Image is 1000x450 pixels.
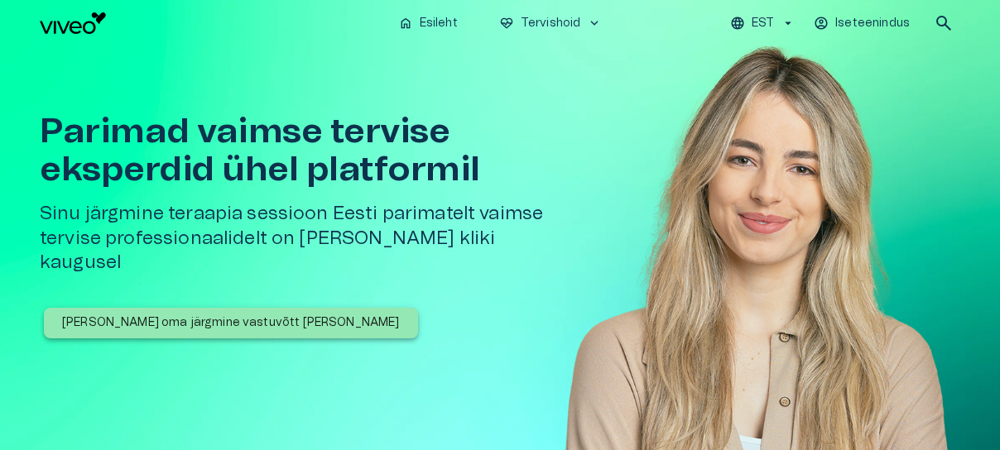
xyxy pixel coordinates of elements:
[521,15,581,32] p: Tervishoid
[392,12,466,36] button: homeEsileht
[728,12,798,36] button: EST
[587,16,602,31] span: keyboard_arrow_down
[62,314,400,332] p: [PERSON_NAME] oma järgmine vastuvõtt [PERSON_NAME]
[44,308,418,338] button: [PERSON_NAME] oma järgmine vastuvõtt [PERSON_NAME]
[398,16,413,31] span: home
[493,12,609,36] button: ecg_heartTervishoidkeyboard_arrow_down
[40,112,576,189] h1: Parimad vaimse tervise eksperdid ühel platformil
[752,15,774,32] p: EST
[499,16,514,31] span: ecg_heart
[927,7,960,40] button: open search modal
[40,202,576,275] h5: Sinu järgmine teraapia sessioon Eesti parimatelt vaimse tervise professionaalidelt on [PERSON_NAM...
[40,12,385,34] a: Navigate to homepage
[934,13,954,33] span: search
[835,15,910,32] p: Iseteenindus
[811,12,914,36] button: Iseteenindus
[420,15,458,32] p: Esileht
[40,12,106,34] img: Viveo logo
